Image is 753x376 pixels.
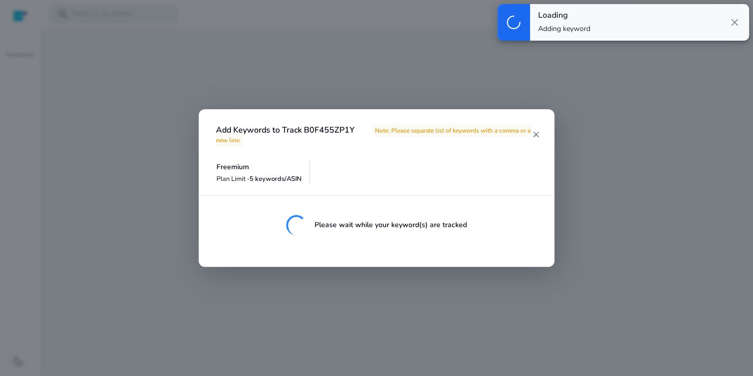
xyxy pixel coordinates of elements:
[315,221,467,230] h5: Please wait while your keyword(s) are tracked
[531,130,540,139] mat-icon: close
[216,163,302,172] h5: Freemium
[216,126,531,145] h4: Add Keywords to Track B0F455ZP1Y
[538,24,590,34] p: Adding keyword
[729,16,741,28] span: close
[216,174,302,184] p: Plan Limit -
[249,174,302,183] span: 5 keywords/ASIN
[216,124,530,147] span: Note: Please separate list of keywords with a comma or a new line.
[506,14,522,30] span: progress_activity
[538,11,590,20] h4: Loading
